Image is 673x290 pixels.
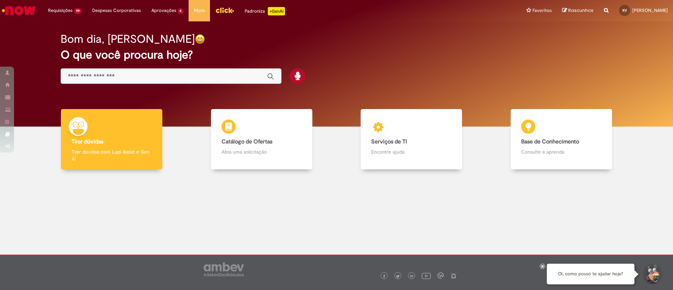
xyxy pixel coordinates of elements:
span: Despesas Corporativas [92,7,141,14]
img: ServiceNow [1,4,37,18]
img: logo_footer_twitter.png [396,275,400,278]
span: Rascunhos [568,7,593,14]
img: happy-face.png [195,34,205,44]
img: logo_footer_facebook.png [382,275,386,278]
img: logo_footer_ambev_rotulo_gray.png [204,262,244,276]
div: Padroniza [245,7,285,15]
img: logo_footer_naosei.png [450,272,457,279]
a: Catálogo de Ofertas Abra uma solicitação [187,109,337,170]
b: Tirar dúvidas [72,138,103,145]
a: Serviços de TI Encontre ajuda [336,109,487,170]
span: 4 [178,8,184,14]
div: Oi, como posso te ajudar hoje? [547,264,634,284]
b: Serviços de TI [371,138,407,145]
span: Favoritos [532,7,552,14]
a: Base de Conhecimento Consulte e aprenda [487,109,637,170]
span: Requisições [48,7,73,14]
button: Iniciar Conversa de Suporte [641,264,662,285]
p: Encontre ajuda [371,148,451,155]
span: [PERSON_NAME] [632,7,668,13]
p: Abra uma solicitação [222,148,302,155]
img: logo_footer_linkedin.png [410,274,414,278]
span: Aprovações [151,7,176,14]
b: Base de Conhecimento [521,138,579,145]
a: Tirar dúvidas Tirar dúvidas com Lupi Assist e Gen Ai [37,109,187,170]
a: Rascunhos [562,7,593,14]
span: 99 [74,8,82,14]
b: Catálogo de Ofertas [222,138,272,145]
img: logo_footer_youtube.png [422,271,431,280]
img: click_logo_yellow_360x200.png [215,5,234,15]
span: More [194,7,205,14]
p: +GenAi [268,7,285,15]
h2: Bom dia, [PERSON_NAME] [61,33,195,45]
p: Consulte e aprenda [521,148,601,155]
img: logo_footer_workplace.png [437,272,444,279]
p: Tirar dúvidas com Lupi Assist e Gen Ai [72,148,152,162]
h2: O que você procura hoje? [61,49,613,61]
span: KV [623,8,627,13]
